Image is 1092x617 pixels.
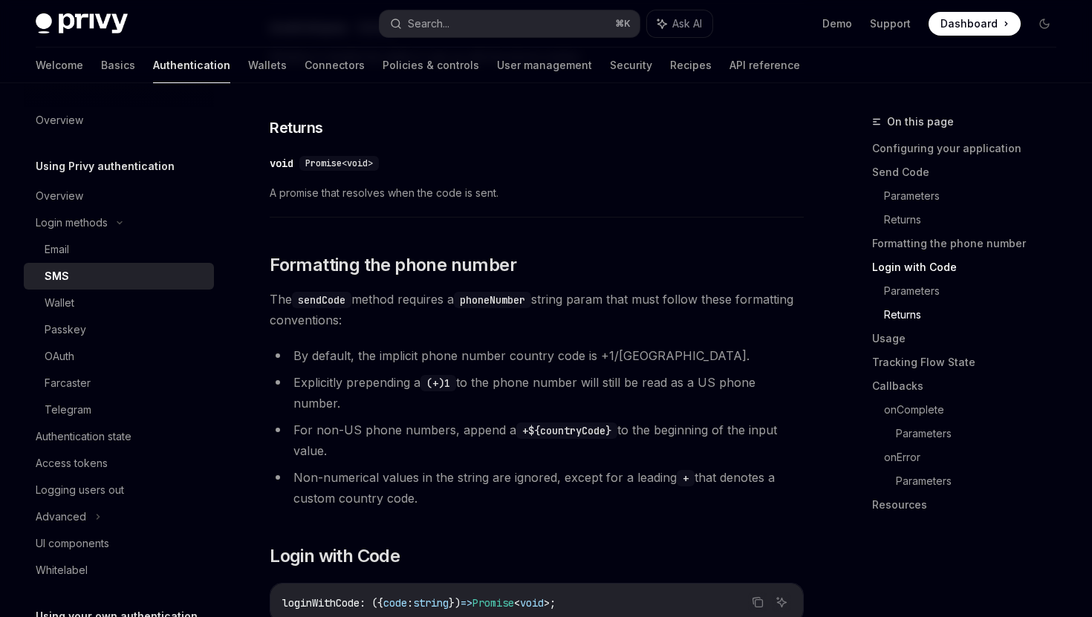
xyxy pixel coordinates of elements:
a: Email [24,236,214,263]
a: Resources [872,493,1068,517]
span: Ask AI [672,16,702,31]
a: Security [610,48,652,83]
a: Wallet [24,290,214,316]
a: SMS [24,263,214,290]
a: Passkey [24,316,214,343]
a: onComplete [884,398,1068,422]
a: UI components [24,530,214,557]
a: Formatting the phone number [872,232,1068,255]
div: Telegram [45,401,91,419]
a: Usage [872,327,1068,350]
button: Search...⌘K [380,10,639,37]
div: Email [45,241,69,258]
span: A promise that resolves when the code is sent. [270,184,804,202]
div: Logging users out [36,481,124,499]
div: Search... [408,15,449,33]
div: Farcaster [45,374,91,392]
a: Parameters [896,469,1068,493]
div: Wallet [45,294,74,312]
a: Policies & controls [383,48,479,83]
a: Overview [24,107,214,134]
h5: Using Privy authentication [36,157,175,175]
span: Dashboard [940,16,998,31]
span: The method requires a string param that must follow these formatting conventions: [270,289,804,330]
a: Access tokens [24,450,214,477]
span: : ({ [360,596,383,610]
a: Whitelabel [24,557,214,584]
div: SMS [45,267,69,285]
span: ; [550,596,556,610]
span: On this page [887,113,954,131]
button: Toggle dark mode [1033,12,1056,36]
span: Promise<void> [305,157,373,169]
div: Login methods [36,214,108,232]
a: Logging users out [24,477,214,503]
a: Returns [884,303,1068,327]
div: Advanced [36,508,86,526]
span: > [544,596,550,610]
a: Callbacks [872,374,1068,398]
div: OAuth [45,347,74,365]
a: Farcaster [24,370,214,396]
a: Returns [884,208,1068,232]
a: Wallets [248,48,287,83]
li: By default, the implicit phone number country code is +1/[GEOGRAPHIC_DATA]. [270,345,804,366]
a: Parameters [884,279,1068,303]
a: Parameters [884,184,1068,208]
div: Overview [36,187,83,205]
li: Explicitly prepending a to the phone number will still be read as a US phone number. [270,372,804,414]
span: < [514,596,520,610]
button: Ask AI [772,592,791,612]
div: Passkey [45,321,86,339]
code: phoneNumber [454,292,531,308]
a: Dashboard [929,12,1021,36]
a: Authentication state [24,423,214,450]
a: onError [884,445,1068,469]
a: OAuth [24,343,214,370]
a: Tracking Flow State [872,350,1068,374]
a: Overview [24,183,214,209]
div: Access tokens [36,454,108,472]
span: Promise [472,596,514,610]
span: => [461,596,472,610]
a: API reference [729,48,800,83]
a: Support [870,16,911,31]
span: }) [449,596,461,610]
a: Parameters [896,422,1068,445]
span: void [520,596,544,610]
a: Telegram [24,396,214,423]
button: Ask AI [647,10,712,37]
a: Connectors [305,48,365,83]
div: Whitelabel [36,561,88,579]
div: UI components [36,535,109,552]
a: User management [497,48,592,83]
a: Welcome [36,48,83,83]
a: Demo [822,16,852,31]
div: void [270,156,293,171]
span: Login with Code [270,544,400,568]
code: sendCode [292,292,351,308]
code: +${countryCode} [516,422,617,439]
code: + [677,470,695,486]
span: loginWithCode [282,596,360,610]
span: code [383,596,407,610]
a: Login with Code [872,255,1068,279]
a: Send Code [872,160,1068,184]
div: Authentication state [36,428,131,445]
img: dark logo [36,13,128,34]
span: : [407,596,413,610]
span: Formatting the phone number [270,253,516,277]
div: Overview [36,111,83,129]
span: ⌘ K [615,18,631,30]
li: Non-numerical values in the string are ignored, except for a leading that denotes a custom countr... [270,467,804,509]
a: Recipes [670,48,712,83]
button: Copy the contents from the code block [748,592,767,612]
span: Returns [270,117,323,138]
li: For non-US phone numbers, append a to the beginning of the input value. [270,420,804,461]
span: string [413,596,449,610]
a: Configuring your application [872,137,1068,160]
code: (+)1 [420,375,456,391]
a: Authentication [153,48,230,83]
a: Basics [101,48,135,83]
